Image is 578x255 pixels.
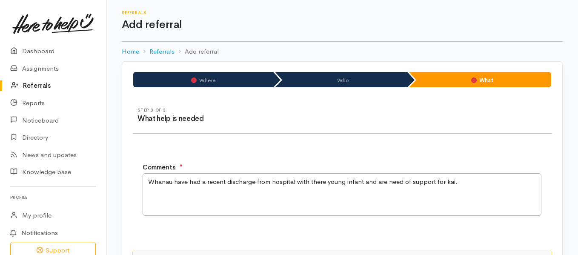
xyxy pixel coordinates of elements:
h1: Add referral [122,19,563,31]
li: What [409,72,551,87]
label: Comments [143,163,175,172]
h6: Profile [10,192,96,203]
li: Where [133,72,273,87]
h6: Step 3 of 3 [137,108,342,112]
h6: Referrals [122,10,563,15]
a: Home [122,47,139,57]
li: Who [275,72,407,87]
sup: ● [180,162,183,168]
h3: What help is needed [137,115,342,123]
nav: breadcrumb [122,42,563,62]
li: Add referral [175,47,219,57]
a: Referrals [149,47,175,57]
